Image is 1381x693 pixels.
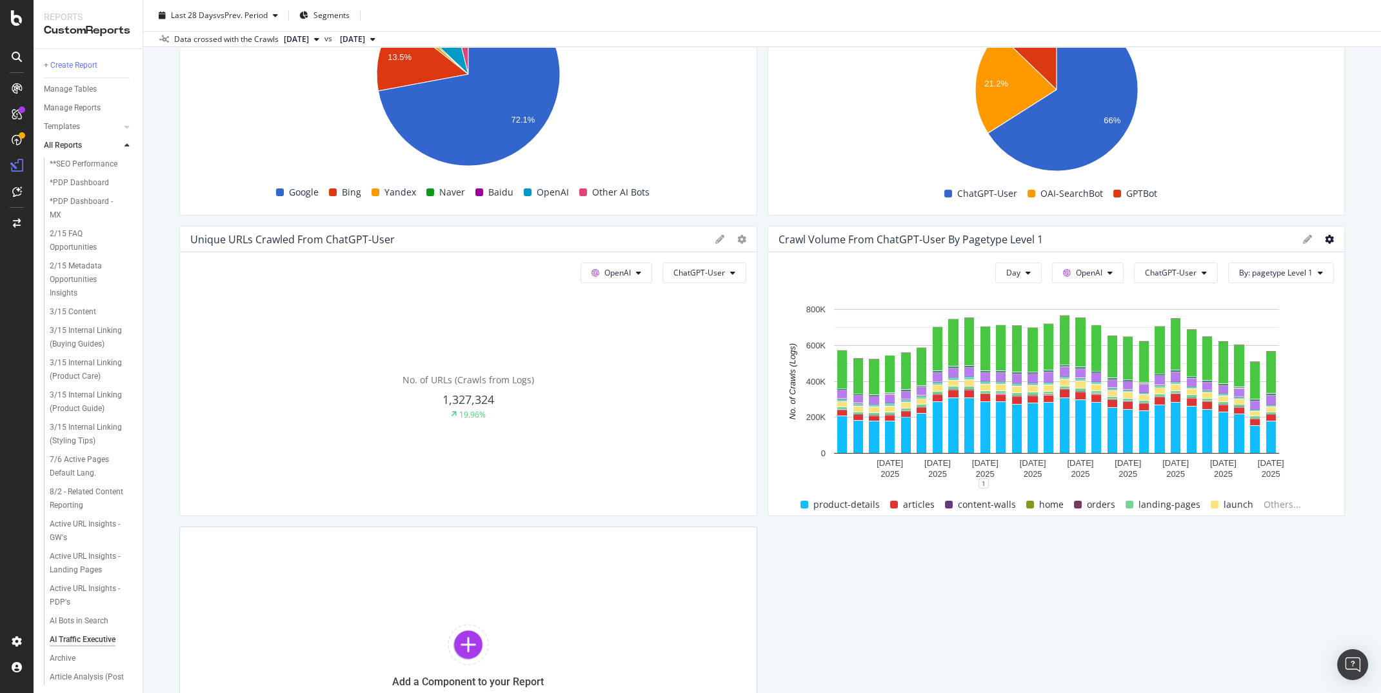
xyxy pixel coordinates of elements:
[1067,458,1093,468] text: [DATE]
[1261,469,1280,479] text: 2025
[604,267,631,278] span: OpenAI
[44,23,132,38] div: CustomReports
[1126,186,1157,201] span: GPTBot
[488,185,513,200] span: Baidu
[50,453,124,480] div: 7/6 Active Pages Default Lang.
[768,226,1346,516] div: Crawl Volume from ChatGPT-User by pagetype Level 1DayOpenAIChatGPT-UserBy: pagetype Level 1A char...
[928,469,946,479] text: 2025
[50,324,126,351] div: 3/15 Internal Linking (Buying Guides)
[179,226,757,516] div: Unique URLs Crawled from ChatGPT-UserOpenAIChatGPT-UserNo. of URLs (Crawls from Logs)1,327,32419.96%
[979,478,989,488] div: 1
[50,176,109,190] div: *PDP Dashboard
[806,305,826,314] text: 800K
[50,356,126,383] div: 3/15 Internal Linking (Product Care)
[50,652,134,665] a: Archive
[50,324,134,351] a: 3/15 Internal Linking (Buying Guides)
[340,34,365,45] span: 2025 Aug. 16th
[50,176,134,190] a: *PDP Dashboard
[50,421,125,448] div: 3/15 Internal Linking (Styling Tips)
[1071,469,1089,479] text: 2025
[50,652,75,665] div: Archive
[50,305,96,319] div: 3/15 Content
[1040,186,1103,201] span: OAI-SearchBot
[1087,497,1115,512] span: orders
[1115,458,1141,468] text: [DATE]
[50,157,134,171] a: **SEO Performance
[984,79,1008,88] text: 21.2%
[1337,649,1368,680] div: Open Intercom Messenger
[50,550,134,577] a: Active URL Insights - Landing Pages
[279,32,324,47] button: [DATE]
[673,267,725,278] span: ChatGPT-User
[877,458,903,468] text: [DATE]
[388,53,412,63] text: 13.5%
[174,34,279,45] div: Data crossed with the Crawls
[313,10,350,21] span: Segments
[806,412,826,422] text: 200K
[50,195,121,222] div: *PDP Dashboard - MX
[44,10,132,23] div: Reports
[779,233,1043,246] div: Crawl Volume from ChatGPT-User by pagetype Level 1
[50,485,124,512] div: 8/2 - Related Content Reporting
[50,388,134,416] a: 3/15 Internal Linking (Product Guide)
[1166,469,1185,479] text: 2025
[511,115,535,125] text: 72.1%
[820,448,825,458] text: 0
[50,227,134,254] a: 2/15 FAQ Opportunities
[788,343,797,419] text: No. of Crawls (Logs)
[44,101,134,115] a: Manage Reports
[1257,458,1284,468] text: [DATE]
[402,374,534,386] span: No. of URLs (Crawls from Logs)
[50,259,134,300] a: 2/15 Metadata Opportunities Insights
[294,5,355,26] button: Segments
[50,633,115,647] div: AI Traffic Executive
[50,227,122,254] div: 2/15 FAQ Opportunities
[342,185,361,200] span: Bing
[1228,263,1334,283] button: By: pagetype Level 1
[806,341,826,350] text: 600K
[537,185,569,200] span: OpenAI
[1052,263,1124,283] button: OpenAI
[44,139,121,152] a: All Reports
[958,497,1016,512] span: content-walls
[1019,458,1046,468] text: [DATE]
[1134,263,1218,283] button: ChatGPT-User
[581,263,652,283] button: OpenAI
[995,263,1042,283] button: Day
[384,185,416,200] span: Yandex
[1145,267,1197,278] span: ChatGPT-User
[50,582,134,609] a: Active URL Insights - PDP's
[1138,497,1200,512] span: landing-pages
[44,59,134,72] a: + Create Report
[1258,497,1306,512] span: Others...
[289,185,319,200] span: Google
[44,120,121,134] a: Templates
[50,453,134,480] a: 7/6 Active Pages Default Lang.
[779,2,1335,183] svg: A chart.
[442,392,494,407] span: 1,327,324
[50,517,134,545] a: Active URL Insights - GW's
[50,517,123,545] div: Active URL Insights - GW's
[50,195,134,222] a: *PDP Dashboard - MX
[779,303,1335,483] svg: A chart.
[50,582,123,609] div: Active URL Insights - PDP's
[50,305,134,319] a: 3/15 Content
[154,5,283,26] button: Last 28 DaysvsPrev. Period
[439,185,465,200] span: Naver
[971,458,998,468] text: [DATE]
[1162,458,1189,468] text: [DATE]
[335,32,381,47] button: [DATE]
[44,120,80,134] div: Templates
[806,377,826,387] text: 400K
[50,614,134,628] a: AI Bots in Search
[50,485,134,512] a: 8/2 - Related Content Reporting
[1239,267,1313,278] span: By: pagetype Level 1
[217,10,268,21] span: vs Prev. Period
[44,101,101,115] div: Manage Reports
[1076,267,1102,278] span: OpenAI
[50,421,134,448] a: 3/15 Internal Linking (Styling Tips)
[50,550,126,577] div: Active URL Insights - Landing Pages
[459,409,486,420] div: 19.96%
[957,186,1017,201] span: ChatGPT-User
